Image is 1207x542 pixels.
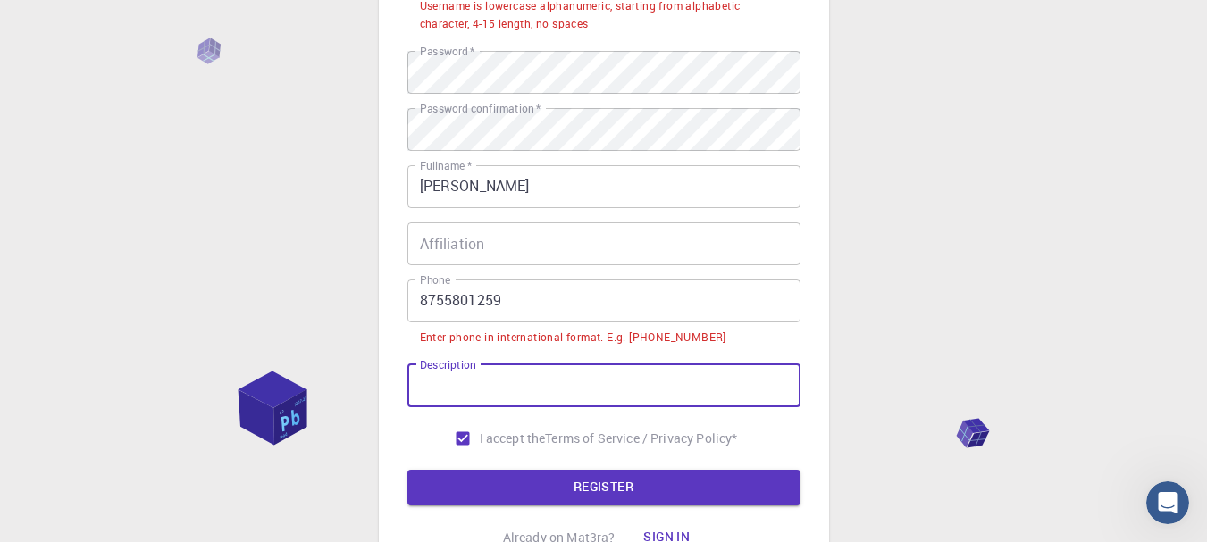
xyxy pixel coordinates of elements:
[420,101,541,116] label: Password confirmation
[420,158,472,173] label: Fullname
[480,429,546,447] span: I accept the
[545,429,737,447] p: Terms of Service / Privacy Policy *
[407,470,800,505] button: REGISTER
[420,272,450,288] label: Phone
[420,357,476,372] label: Description
[1146,481,1189,524] iframe: Intercom live chat
[545,429,737,447] a: Terms of Service / Privacy Policy*
[420,44,474,59] label: Password
[420,329,726,346] div: Enter phone in international format. E.g. [PHONE_NUMBER]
